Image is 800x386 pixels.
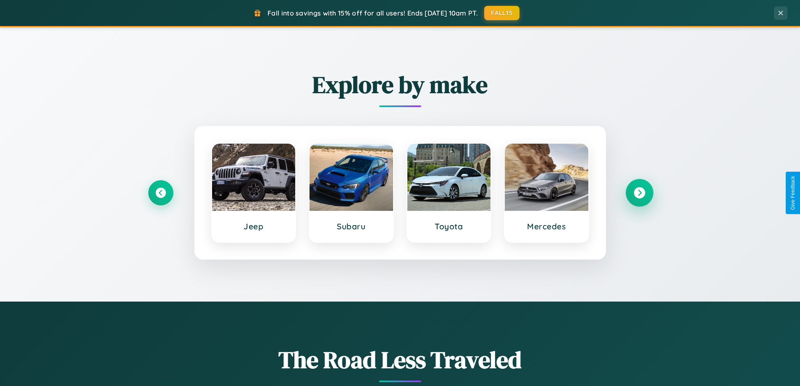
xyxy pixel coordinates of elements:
[148,344,652,376] h1: The Road Less Traveled
[513,221,580,231] h3: Mercedes
[318,221,385,231] h3: Subaru
[790,176,796,210] div: Give Feedback
[148,68,652,101] h2: Explore by make
[268,9,478,17] span: Fall into savings with 15% off for all users! Ends [DATE] 10am PT.
[484,6,519,20] button: FALL15
[416,221,483,231] h3: Toyota
[220,221,287,231] h3: Jeep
